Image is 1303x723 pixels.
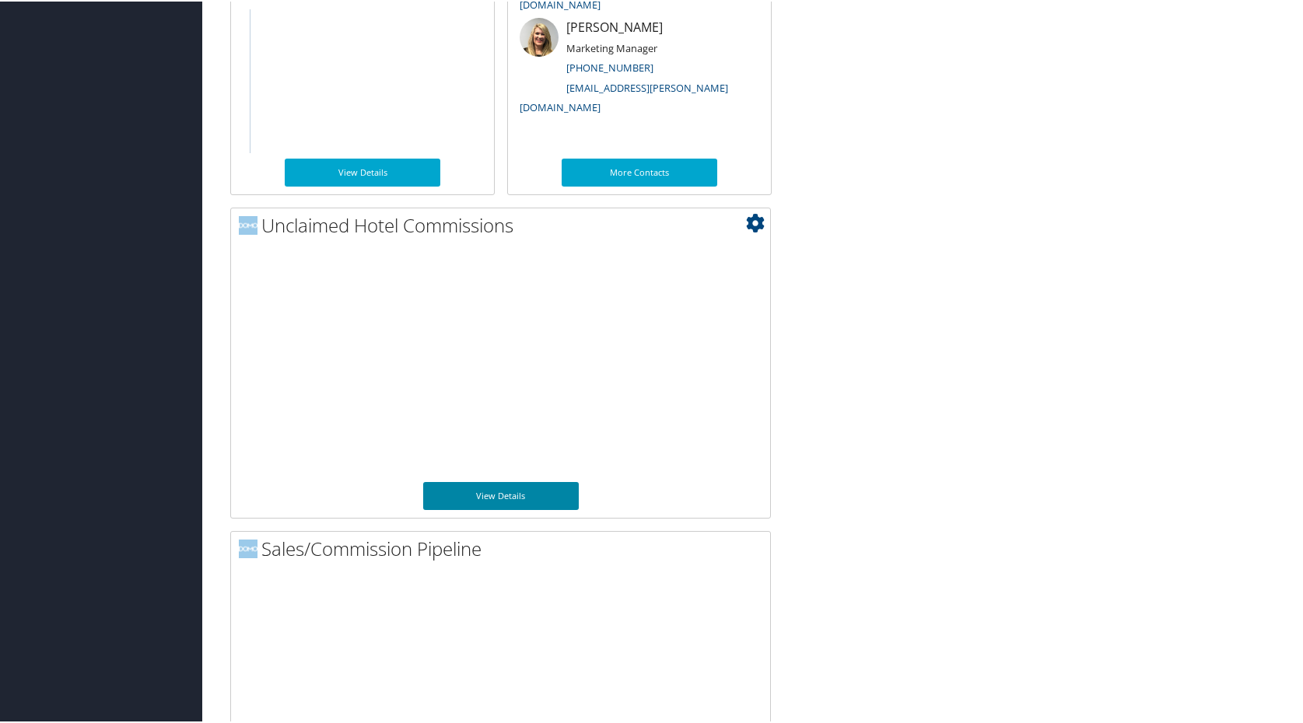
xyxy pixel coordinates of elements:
a: View Details [423,480,579,508]
small: Marketing Manager [566,40,657,54]
img: ali-moffitt.jpg [520,16,559,55]
h2: Sales/Commission Pipeline [239,534,770,561]
img: domo-logo.png [239,538,257,557]
li: [PERSON_NAME] [512,16,767,120]
h2: Unclaimed Hotel Commissions [239,211,770,237]
a: [PHONE_NUMBER] [566,59,653,73]
a: [EMAIL_ADDRESS][PERSON_NAME][DOMAIN_NAME] [520,79,728,114]
a: More Contacts [562,157,717,185]
a: View Details [285,157,440,185]
img: domo-logo.png [239,215,257,233]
